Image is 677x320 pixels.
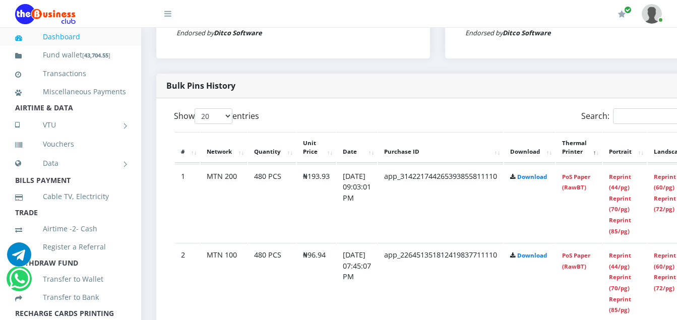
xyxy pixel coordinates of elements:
a: Register a Referral [15,235,126,259]
a: Reprint (70/pg) [609,273,631,292]
strong: Ditco Software [214,28,262,37]
label: Show entries [174,108,259,124]
th: Portrait: activate to sort column ascending [603,132,647,163]
small: Endorsed by [465,28,551,37]
th: Network: activate to sort column ascending [201,132,247,163]
a: Miscellaneous Payments [15,80,126,103]
a: Airtime -2- Cash [15,217,126,240]
a: Fund wallet[43,704.55] [15,43,126,67]
th: Date: activate to sort column ascending [337,132,377,163]
td: MTN 200 [201,164,247,242]
a: Download [517,173,547,180]
a: Vouchers [15,133,126,156]
img: User [642,4,662,24]
a: Transfer to Bank [15,286,126,309]
a: Reprint (85/pg) [609,295,631,314]
td: app_314221744265393855811110 [378,164,503,242]
i: Renew/Upgrade Subscription [618,10,626,18]
a: Cable TV, Electricity [15,185,126,208]
a: Download [517,251,547,259]
a: Reprint (44/pg) [609,173,631,191]
small: Endorsed by [176,28,262,37]
th: Unit Price: activate to sort column ascending [297,132,336,163]
a: Data [15,151,126,176]
b: 43,704.55 [84,51,108,59]
a: PoS Paper (RawBT) [562,251,590,270]
a: Transactions [15,62,126,85]
a: VTU [15,112,126,138]
th: Download: activate to sort column ascending [504,132,555,163]
th: Thermal Printer: activate to sort column descending [556,132,602,163]
small: [ ] [82,51,110,59]
a: Reprint (60/pg) [654,173,676,191]
a: Reprint (60/pg) [654,251,676,270]
img: Logo [15,4,76,24]
a: Chat for support [9,274,30,291]
a: Transfer to Wallet [15,268,126,291]
select: Showentries [195,108,232,124]
a: Reprint (85/pg) [609,216,631,235]
th: Purchase ID: activate to sort column ascending [378,132,503,163]
td: 480 PCS [248,164,296,242]
td: [DATE] 09:03:01 PM [337,164,377,242]
strong: Bulk Pins History [166,80,235,91]
a: Reprint (70/pg) [609,195,631,213]
a: Dashboard [15,25,126,48]
a: Reprint (44/pg) [609,251,631,270]
a: PoS Paper (RawBT) [562,173,590,191]
td: 1 [175,164,200,242]
td: ₦193.93 [297,164,336,242]
th: Quantity: activate to sort column ascending [248,132,296,163]
a: Reprint (72/pg) [654,273,676,292]
a: Reprint (72/pg) [654,195,676,213]
th: #: activate to sort column ascending [175,132,200,163]
a: Chat for support [7,250,31,267]
strong: Ditco Software [503,28,551,37]
span: Renew/Upgrade Subscription [624,6,632,14]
